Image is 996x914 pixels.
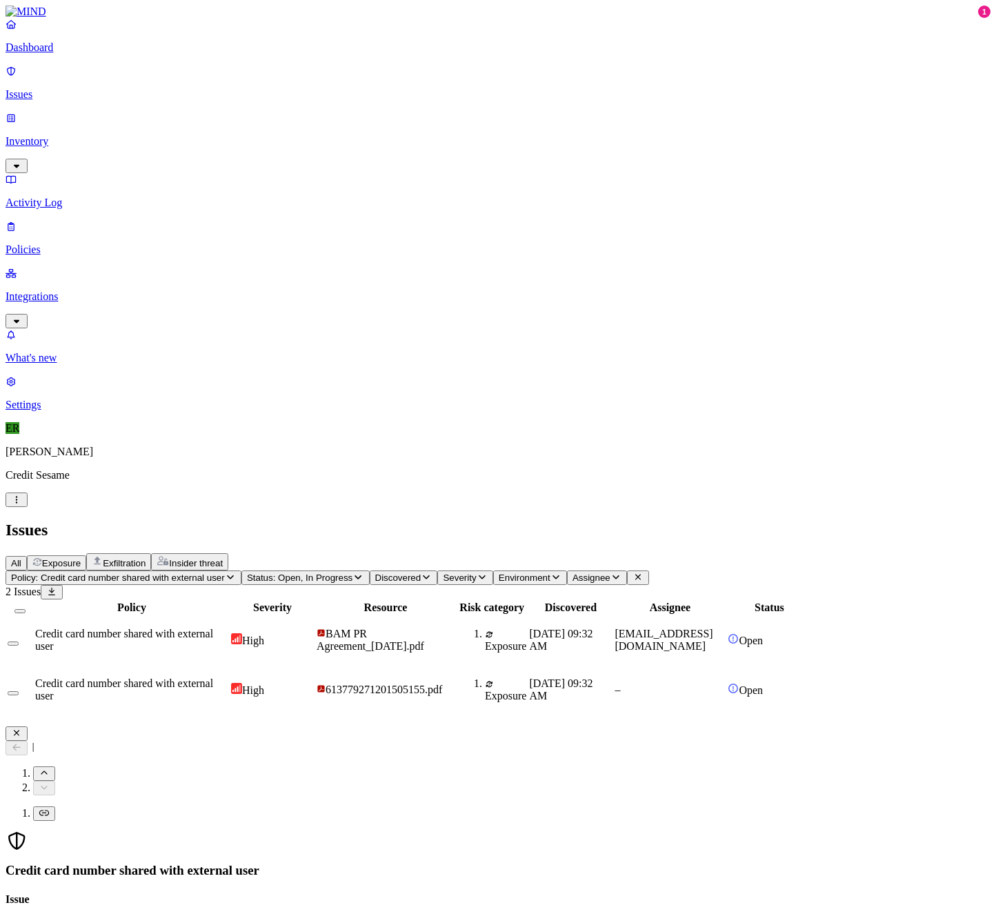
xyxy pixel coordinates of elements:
[8,642,19,646] button: Select row
[6,135,990,148] p: Inventory
[6,521,990,539] h2: Issues
[615,602,725,614] div: Assignee
[11,573,225,583] span: Policy: Credit card number shared with external user
[485,628,526,653] div: Exposure
[529,628,592,652] span: [DATE] 09:32 AM
[6,399,990,411] p: Settings
[35,628,213,652] span: Credit card number shared with external user
[35,677,213,702] span: Credit card number shared with external user
[231,602,314,614] div: Severity
[6,422,19,434] span: ER
[231,683,242,694] img: severity-high
[739,635,763,646] span: Open
[443,573,476,583] span: Severity
[6,446,990,458] p: [PERSON_NAME]
[6,88,990,101] p: Issues
[6,863,990,878] h3: Credit card number shared with external user
[317,628,424,652] span: BAM PR Agreement_[DATE].pdf
[35,602,228,614] div: Policy
[231,633,242,644] img: severity-high
[6,244,990,256] p: Policies
[728,602,810,614] div: Status
[317,628,326,637] img: adobe-pdf
[375,573,421,583] span: Discovered
[615,628,713,652] span: [EMAIL_ADDRESS][DOMAIN_NAME]
[317,602,455,614] div: Resource
[242,684,264,696] span: High
[6,586,41,597] span: 2 Issues
[6,893,990,906] h4: Issue
[978,6,990,18] div: 1
[529,677,592,702] span: [DATE] 09:32 AM
[8,691,19,695] button: Select row
[242,635,264,646] span: High
[326,684,442,695] span: 613779271201505155.pdf
[317,684,326,693] img: adobe-pdf
[42,558,81,568] span: Exposure
[728,683,739,694] img: status-open
[14,609,26,613] button: Select all
[499,573,550,583] span: Environment
[169,558,223,568] span: Insider threat
[739,684,763,696] span: Open
[572,573,610,583] span: Assignee
[485,677,526,702] div: Exposure
[529,602,612,614] div: Discovered
[728,633,739,644] img: status-open
[11,558,21,568] span: All
[615,684,620,695] span: –
[6,6,46,18] img: MIND
[6,290,990,303] p: Integrations
[6,352,990,364] p: What's new
[6,469,990,481] p: Credit Sesame
[103,558,146,568] span: Exfiltration
[247,573,352,583] span: Status: Open, In Progress
[457,602,526,614] div: Risk category
[6,41,990,54] p: Dashboard
[6,197,990,209] p: Activity Log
